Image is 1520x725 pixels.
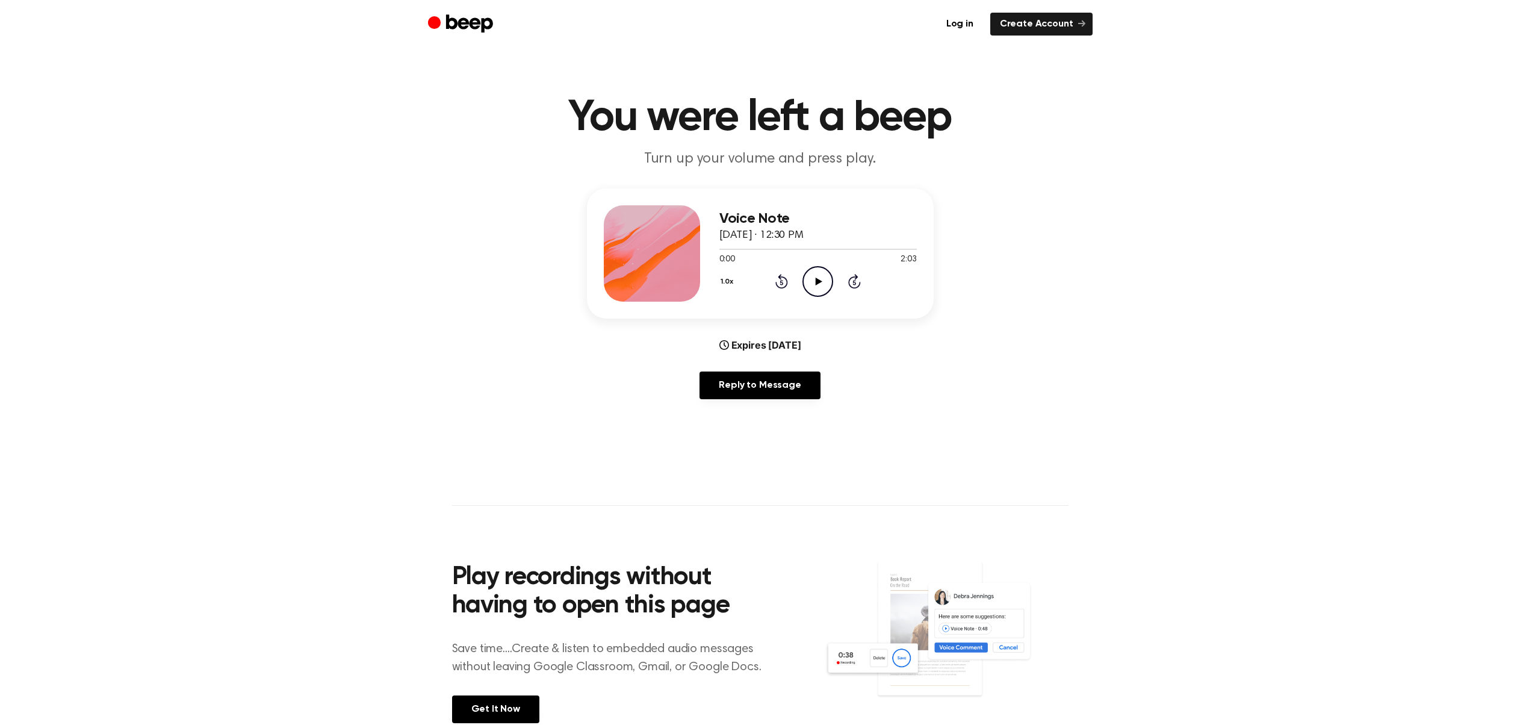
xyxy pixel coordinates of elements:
h1: You were left a beep [452,96,1069,140]
a: Reply to Message [700,372,820,399]
p: Turn up your volume and press play. [529,149,991,169]
a: Create Account [990,13,1093,36]
img: Voice Comments on Docs and Recording Widget [824,560,1068,722]
span: 0:00 [719,254,735,266]
span: 2:03 [901,254,916,266]
span: [DATE] · 12:30 PM [719,230,804,241]
button: 1.0x [719,272,738,292]
a: Log in [937,13,983,36]
p: Save time....Create & listen to embedded audio messages without leaving Google Classroom, Gmail, ... [452,640,777,676]
a: Get It Now [452,695,539,723]
div: Expires [DATE] [719,338,801,352]
a: Beep [428,13,496,36]
h3: Voice Note [719,211,917,227]
h2: Play recordings without having to open this page [452,564,777,621]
